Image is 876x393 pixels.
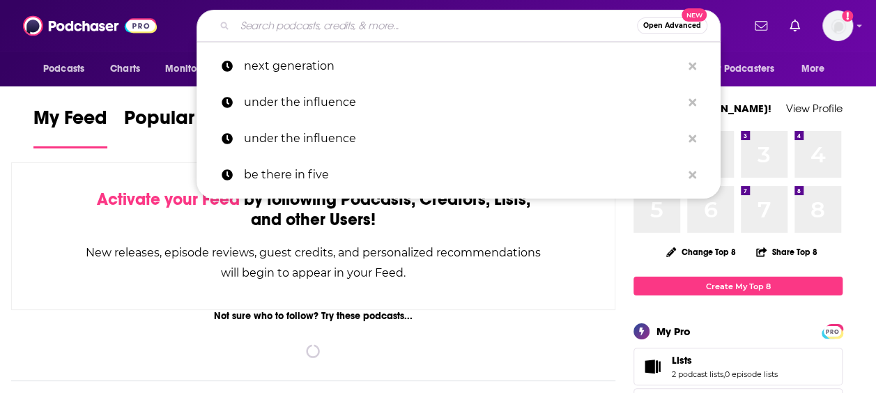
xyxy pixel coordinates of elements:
p: be there in five [244,157,682,193]
span: Monitoring [165,59,215,79]
div: New releases, episode reviews, guest credits, and personalized recommendations will begin to appe... [82,242,545,283]
p: next generation [244,48,682,84]
a: under the influence [197,121,721,157]
button: open menu [33,56,102,82]
button: Show profile menu [822,10,853,41]
div: Search podcasts, credits, & more... [197,10,721,42]
img: User Profile [822,10,853,41]
a: Popular Feed [124,106,243,148]
svg: Add a profile image [842,10,853,22]
a: next generation [197,48,721,84]
span: Logged in as molly.burgoyne [822,10,853,41]
button: open menu [698,56,794,82]
a: be there in five [197,157,721,193]
img: Podchaser - Follow, Share and Rate Podcasts [23,13,157,39]
span: New [682,8,707,22]
div: by following Podcasts, Creators, Lists, and other Users! [82,190,545,230]
p: under the influence [244,121,682,157]
div: My Pro [656,325,691,338]
button: open menu [155,56,233,82]
span: My Feed [33,106,107,138]
a: 2 podcast lists [672,369,723,379]
span: Activate your Feed [96,189,239,210]
span: Lists [633,348,843,385]
a: Show notifications dropdown [784,14,806,38]
a: My Feed [33,106,107,148]
button: Share Top 8 [755,238,818,265]
span: For Podcasters [707,59,774,79]
a: Charts [101,56,148,82]
div: Not sure who to follow? Try these podcasts... [11,310,615,322]
span: Open Advanced [643,22,701,29]
span: Charts [110,59,140,79]
a: Lists [638,357,666,376]
a: under the influence [197,84,721,121]
p: under the influence [244,84,682,121]
a: Lists [672,354,778,367]
a: Create My Top 8 [633,277,843,295]
span: Podcasts [43,59,84,79]
a: 0 episode lists [725,369,778,379]
a: PRO [824,325,840,336]
span: Popular Feed [124,106,243,138]
button: open menu [792,56,843,82]
button: Change Top 8 [658,243,744,261]
span: Lists [672,354,692,367]
input: Search podcasts, credits, & more... [235,15,637,37]
a: View Profile [786,102,843,115]
span: , [723,369,725,379]
span: PRO [824,326,840,337]
a: Show notifications dropdown [749,14,773,38]
span: More [801,59,825,79]
button: Open AdvancedNew [637,17,707,34]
